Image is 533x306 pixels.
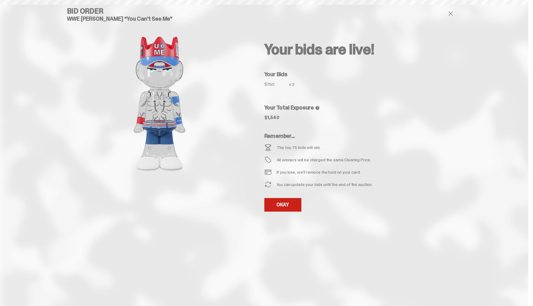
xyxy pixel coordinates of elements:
[277,170,361,174] div: If you lose, we’ll remove the hold on your card.
[98,27,221,181] img: product image
[67,16,252,22] h5: WWE [PERSON_NAME] “You Can't See Me”
[264,42,462,57] h2: Your bids are live!
[277,145,321,150] div: The top 75 bids will win.
[264,82,289,86] div: $750
[289,82,299,90] div: x 2
[264,105,462,110] h5: Your Total Exposure
[264,133,422,139] h5: Remember...
[264,72,462,77] h5: Your Bids
[67,7,252,15] h4: Bid Order
[264,198,301,212] a: OKAY
[264,115,279,120] div: $1,540
[277,182,373,187] div: You can update your bids until the end of the auction.
[277,158,422,162] div: All winners will be charged the same Clearing Price.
